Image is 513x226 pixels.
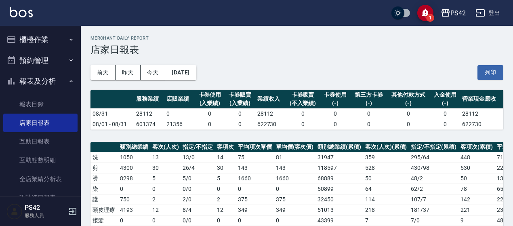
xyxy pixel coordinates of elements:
button: 登出 [472,6,503,21]
h3: 店家日報表 [90,44,503,55]
td: 349 [236,205,274,215]
button: PS42 [437,5,469,21]
td: 0 [320,108,351,119]
button: 報表及分析 [3,71,78,92]
td: 0 [195,108,225,119]
td: 2 [150,194,181,205]
div: 卡券使用 [322,91,349,99]
th: 服務業績 [134,90,164,109]
th: 營業現金應收 [460,90,503,109]
td: 0 [215,184,236,194]
td: 0 [274,184,316,194]
td: 50899 [315,184,363,194]
a: 互助日報表 [3,132,78,151]
td: 143 [274,163,316,173]
div: 卡券販賣 [287,91,318,99]
div: 卡券販賣 [227,91,253,99]
td: 0 [350,108,387,119]
td: 5 / 0 [181,173,215,184]
th: 類別總業績(累積) [315,142,363,152]
td: 528 [363,163,409,173]
td: 12 [150,205,181,215]
td: 50 [458,173,495,184]
td: 9 [458,215,495,226]
td: 28112 [134,108,164,119]
div: 入金使用 [432,91,458,99]
th: 客項次 [215,142,236,152]
td: 51013 [315,205,363,215]
td: 7 / 0 [409,215,458,226]
td: 1660 [274,173,316,184]
td: 622730 [255,119,286,129]
th: 指定/不指定(累積) [409,142,458,152]
th: 客次(人次) [150,142,181,152]
td: 295 / 64 [409,152,458,163]
th: 指定/不指定 [181,142,215,152]
button: 列印 [477,65,503,80]
td: 31947 [315,152,363,163]
td: 0 [320,119,351,129]
th: 業績收入 [255,90,286,109]
button: 預約管理 [3,50,78,71]
td: 0 [236,184,274,194]
td: 349 [274,205,316,215]
p: 服務人員 [25,212,66,219]
td: 12 [215,205,236,215]
td: 14 [215,152,236,163]
td: 107 / 7 [409,194,458,205]
td: 0 [215,215,236,226]
td: 0 [387,119,430,129]
td: 08/01 - 08/31 [90,119,134,129]
td: 0 / 0 [181,215,215,226]
td: 78 [458,184,495,194]
td: 5 [150,173,181,184]
td: 0 [274,215,316,226]
td: 375 [236,194,274,205]
div: (入業績) [227,99,253,108]
td: 5 [215,173,236,184]
td: 43399 [315,215,363,226]
div: (入業績) [197,99,223,108]
th: 平均項次單價 [236,142,274,152]
td: 0 [195,119,225,129]
td: 0 [387,108,430,119]
th: 單均價(客次價) [274,142,316,152]
div: 第三方卡券 [352,91,385,99]
td: 0 / 0 [181,184,215,194]
td: 0 [164,108,195,119]
th: 類別總業績 [118,142,150,152]
td: 13 [150,152,181,163]
td: 7 [363,215,409,226]
td: 28112 [460,108,503,119]
td: 181 / 37 [409,205,458,215]
div: (-) [432,99,458,108]
td: 26 / 4 [181,163,215,173]
td: 114 [363,194,409,205]
a: 店家日報表 [3,114,78,132]
button: [DATE] [165,65,196,80]
td: 剪 [90,163,118,173]
td: 8 / 4 [181,205,215,215]
td: 50 [363,173,409,184]
div: PS42 [450,8,466,18]
a: 報表目錄 [3,95,78,114]
td: 68889 [315,173,363,184]
td: 601374 [134,119,164,129]
td: 359 [363,152,409,163]
a: 全店業績分析表 [3,170,78,188]
td: 13 / 0 [181,152,215,163]
td: 0 [150,215,181,226]
img: Person [6,203,23,220]
button: save [417,5,433,21]
td: 8298 [118,173,150,184]
td: 0 [150,184,181,194]
td: 0 [118,215,150,226]
td: 0 [350,119,387,129]
td: 448 [458,152,495,163]
td: 430 / 98 [409,163,458,173]
td: 1050 [118,152,150,163]
td: 81 [274,152,316,163]
td: 0 [430,119,460,129]
th: 客次(人次)(累積) [363,142,409,152]
button: 前天 [90,65,116,80]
